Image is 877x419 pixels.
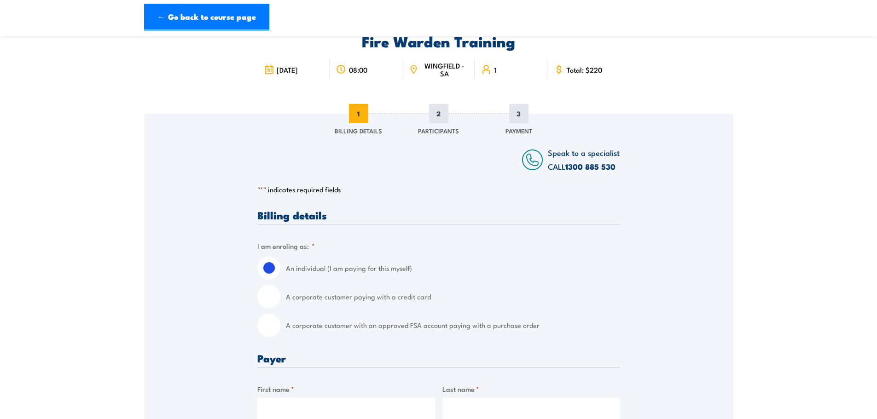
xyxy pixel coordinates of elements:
[505,126,532,135] span: Payment
[257,384,435,394] label: First name
[257,210,620,220] h3: Billing details
[494,66,496,74] span: 1
[286,257,620,280] label: An individual (I am paying for this myself)
[286,314,620,337] label: A corporate customer with an approved FSA account paying with a purchase order
[286,285,620,308] label: A corporate customer paying with a credit card
[257,34,620,47] h2: Fire Warden Training
[421,62,468,77] span: WINGFIELD - SA
[509,104,529,123] span: 3
[257,241,315,251] legend: I am enroling as:
[418,126,459,135] span: Participants
[335,126,382,135] span: Billing Details
[442,384,620,394] label: Last name
[257,353,620,363] h3: Payer
[429,104,448,123] span: 2
[565,161,616,172] a: 1300 885 530
[349,66,367,74] span: 08:00
[548,147,620,172] span: Speak to a specialist CALL
[567,66,602,74] span: Total: $220
[144,4,269,31] a: ← Go back to course page
[349,104,368,123] span: 1
[277,66,298,74] span: [DATE]
[257,185,620,194] p: " " indicates required fields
